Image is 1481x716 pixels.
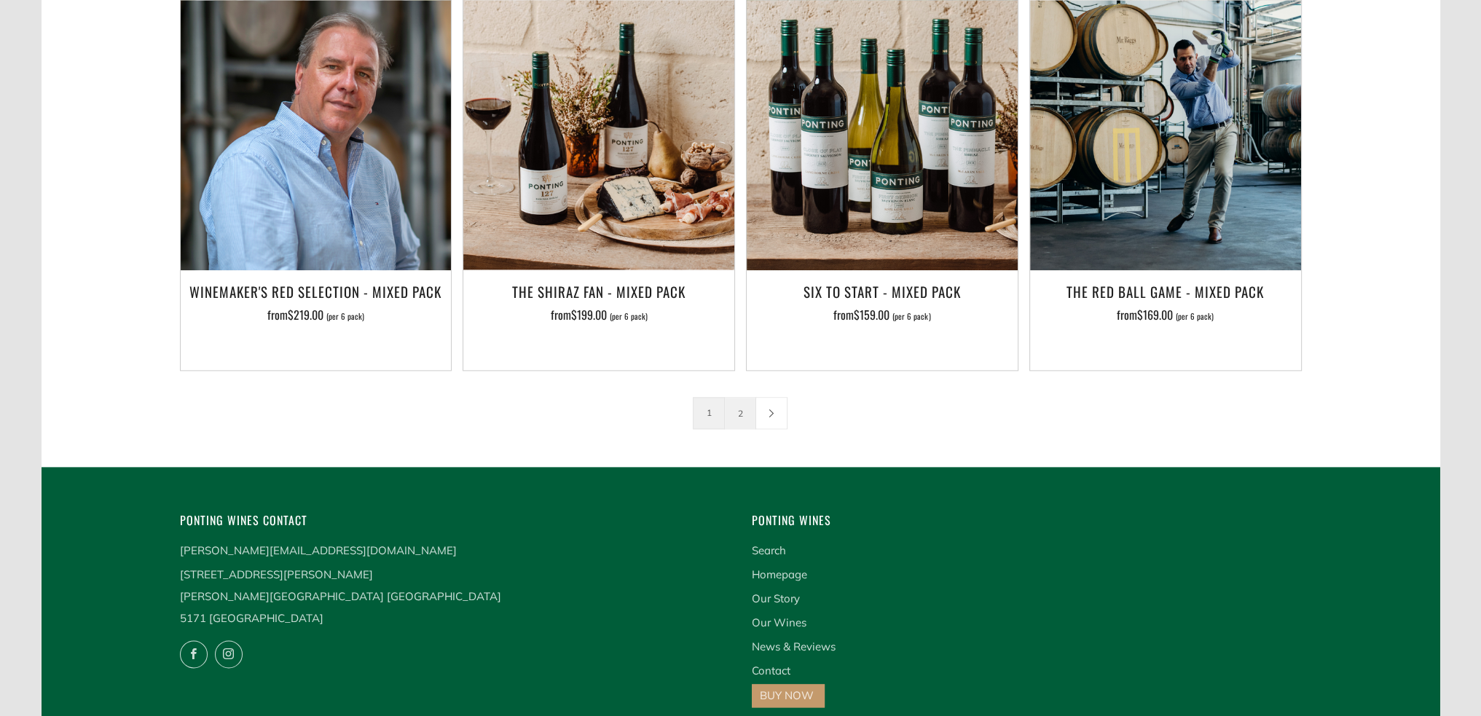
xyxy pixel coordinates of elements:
span: (per 6 pack) [610,312,648,320]
span: $219.00 [288,306,323,323]
h4: Ponting Wines [752,511,1302,530]
a: Winemaker's Red Selection - Mixed Pack from$219.00 (per 6 pack) [181,279,452,352]
span: from [267,306,364,323]
span: (per 6 pack) [892,312,930,320]
a: The Red Ball Game - Mixed Pack from$169.00 (per 6 pack) [1030,279,1301,352]
a: Our Wines [752,615,806,629]
span: from [833,306,930,323]
a: Six To Start - Mixed Pack from$159.00 (per 6 pack) [747,279,1018,352]
h3: Six To Start - Mixed Pack [754,279,1010,304]
span: (per 6 pack) [1176,312,1214,320]
span: from [1117,306,1214,323]
a: 2 [725,398,755,428]
a: Our Story [752,591,800,605]
span: $199.00 [571,306,607,323]
p: [STREET_ADDRESS][PERSON_NAME] [PERSON_NAME][GEOGRAPHIC_DATA] [GEOGRAPHIC_DATA] 5171 [GEOGRAPHIC_D... [180,564,730,629]
a: BUY NOW [760,688,814,702]
span: $169.00 [1137,306,1173,323]
h3: Winemaker's Red Selection - Mixed Pack [188,279,444,304]
span: 1 [693,397,725,429]
a: Homepage [752,567,807,581]
span: $159.00 [854,306,889,323]
a: Contact [752,664,790,677]
a: Search [752,543,786,557]
a: [PERSON_NAME][EMAIL_ADDRESS][DOMAIN_NAME] [180,543,457,557]
span: (per 6 pack) [326,312,364,320]
h3: The Red Ball Game - Mixed Pack [1037,279,1294,304]
span: from [551,306,648,323]
a: The Shiraz Fan - Mixed Pack from$199.00 (per 6 pack) [463,279,734,352]
a: News & Reviews [752,640,836,653]
h3: The Shiraz Fan - Mixed Pack [471,279,727,304]
h4: Ponting Wines Contact [180,511,730,530]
